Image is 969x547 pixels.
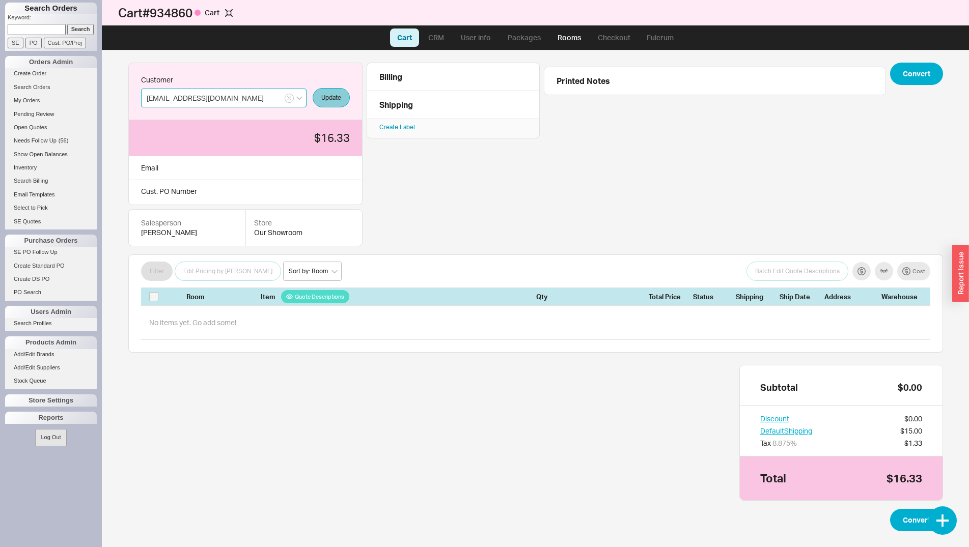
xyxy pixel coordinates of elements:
span: Customer [141,75,173,84]
span: Edit Pricing by [PERSON_NAME] [183,265,272,277]
span: Convert [903,514,930,526]
button: Convert [890,63,943,85]
div: Total [760,473,786,484]
a: Cart [390,28,419,47]
div: Subtotal [760,382,798,393]
a: Pending Review [5,109,97,120]
a: Open Quotes [5,122,97,133]
div: Products Admin [5,336,97,349]
a: Email Templates [5,189,97,200]
div: Our Showroom [254,227,354,238]
div: Salesperson [141,218,233,228]
div: [PERSON_NAME] [141,227,233,238]
a: Create Standard PO [5,261,97,271]
input: Cust. PO/Proj [44,38,86,48]
span: Needs Follow Up [14,137,57,143]
span: 8.875 % [772,439,797,447]
div: Orders Admin [5,56,97,68]
input: PO [25,38,42,48]
input: Search by email, name or phone [141,89,307,107]
input: Search [67,24,94,35]
div: Room [186,292,223,301]
button: Batch Edit Quote Descriptions [746,262,848,281]
a: Create DS PO [5,274,97,284]
a: User info [453,28,499,47]
div: Status [693,292,730,301]
div: Email [141,162,158,174]
a: Select to Pick [5,203,97,213]
div: No items yet. Go add some! [141,305,930,340]
input: SE [8,38,23,48]
div: Qty [536,292,587,301]
button: Cost [897,262,930,280]
div: Total Price [649,292,687,301]
a: Add/Edit Suppliers [5,362,97,373]
div: Store [254,218,354,228]
a: Search Orders [5,82,97,93]
span: Convert [903,68,930,80]
div: $16.33 [141,132,350,143]
div: $1.33 [904,438,922,448]
div: Purchase Orders [5,235,97,247]
button: Log Out [35,429,66,446]
a: SE PO Follow Up [5,247,97,257]
div: Users Admin [5,306,97,318]
a: Fulcrum [640,28,681,47]
div: Shipping [736,292,773,301]
div: Item [261,292,532,301]
div: $16.33 [887,473,922,484]
div: Store Settings [5,394,97,407]
a: My Orders [5,95,97,106]
div: Address [824,292,875,301]
span: Update [321,92,341,104]
svg: open menu [296,96,302,100]
h1: Cart # 934860 [118,6,496,20]
a: Packages [501,28,548,47]
a: Stock Queue [5,376,97,386]
a: Show Open Balances [5,149,97,160]
a: PO Search [5,287,97,298]
a: Create Label [379,123,415,131]
a: Inventory [5,162,97,173]
div: Warehouse [881,292,922,301]
button: Filter [141,262,173,281]
p: Keyword: [8,14,97,24]
span: Cart [205,8,221,17]
a: Checkout [591,28,638,47]
span: Batch Edit Quote Descriptions [755,265,840,277]
div: $15.00 [900,426,922,436]
button: DefaultShipping [760,426,812,436]
span: ( 56 ) [59,137,69,143]
button: Edit Pricing by [PERSON_NAME] [175,262,281,281]
div: Shipping [379,99,420,110]
button: Update [313,88,350,107]
span: Pending Review [14,111,54,117]
a: Rooms [550,28,589,47]
button: Convert [890,509,943,531]
button: Quote Descriptions [281,290,349,303]
div: Ship Date [780,292,818,301]
div: Tax [760,438,812,448]
a: Create Order [5,68,97,79]
a: SE Quotes [5,216,97,227]
a: Needs Follow Up(56) [5,135,97,146]
h1: Search Orders [5,3,97,14]
div: Printed Notes [557,75,873,87]
div: Cust. PO Number [128,180,363,205]
div: Billing [379,71,420,82]
a: CRM [421,28,451,47]
span: Filter [150,265,164,277]
a: Search Profiles [5,318,97,329]
a: Search Billing [5,176,97,186]
div: $0.00 [898,382,922,393]
div: Reports [5,412,97,424]
div: $0.00 [904,414,922,424]
a: Add/Edit Brands [5,349,97,360]
button: Discount [760,414,789,424]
